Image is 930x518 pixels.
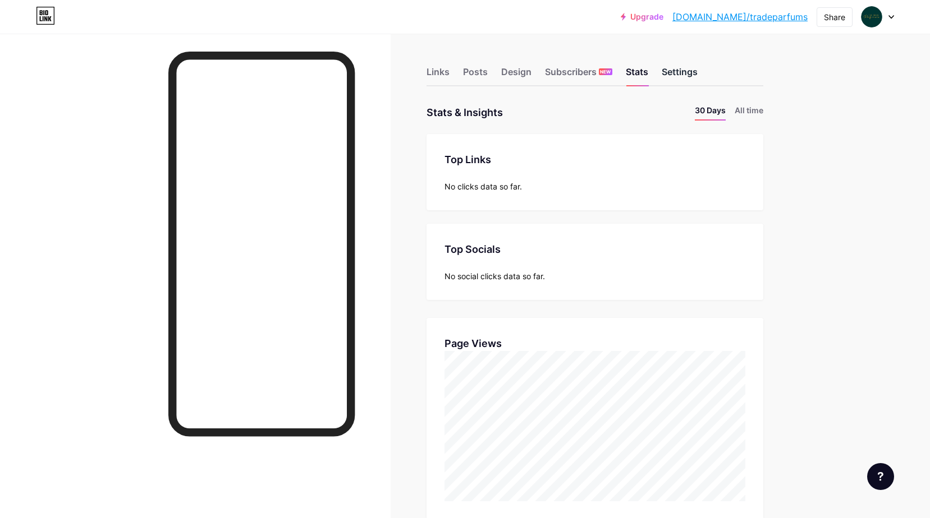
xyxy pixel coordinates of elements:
li: 30 Days [695,104,726,121]
div: Subscribers [545,65,612,85]
div: Top Socials [445,242,745,257]
div: Stats [626,65,648,85]
a: Upgrade [621,12,663,21]
img: tradeparfums [861,6,882,27]
div: Stats & Insights [427,104,503,121]
div: Design [501,65,532,85]
div: Posts [463,65,488,85]
div: Settings [662,65,698,85]
div: Page Views [445,336,745,351]
div: Share [824,11,845,23]
div: No social clicks data so far. [445,270,745,282]
a: [DOMAIN_NAME]/tradeparfums [672,10,808,24]
span: NEW [600,68,611,75]
li: All time [735,104,763,121]
div: No clicks data so far. [445,181,745,192]
div: Top Links [445,152,745,167]
div: Links [427,65,450,85]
